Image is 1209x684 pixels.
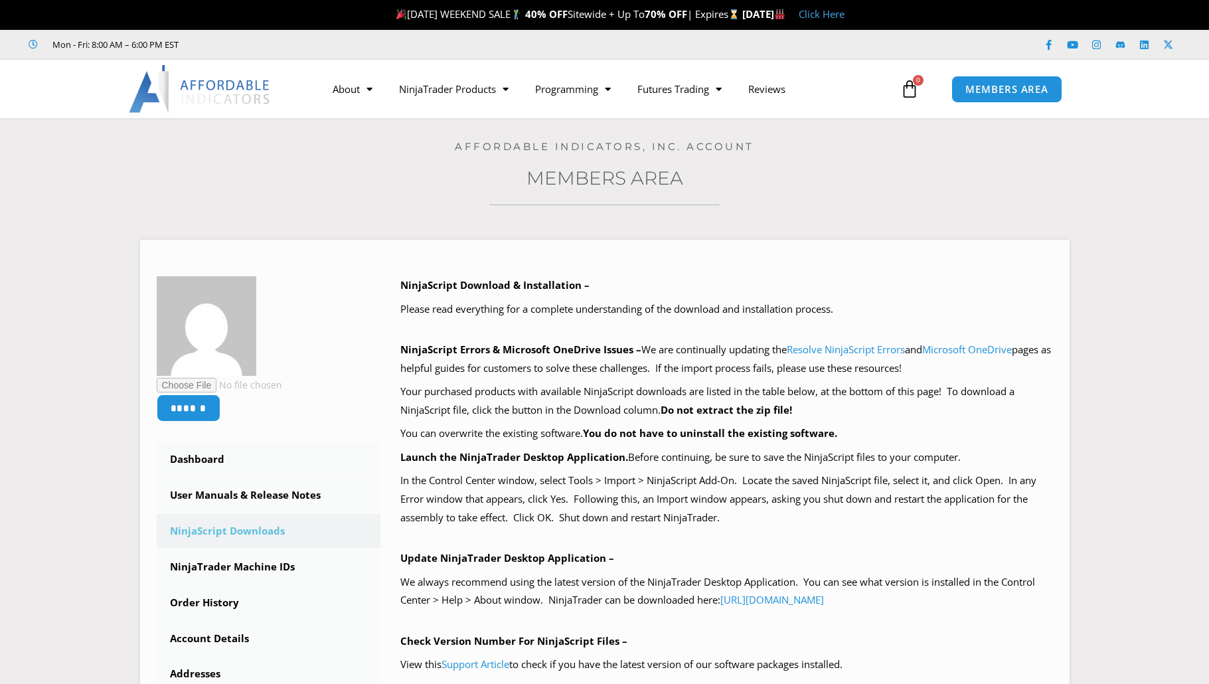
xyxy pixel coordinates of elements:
img: ⌛ [729,9,739,19]
a: Account Details [157,622,381,656]
p: Please read everything for a complete understanding of the download and installation process. [400,300,1053,319]
a: Click Here [799,7,845,21]
img: 536017628a6c2b60c7471d4b0e0be01fa818de506479241ee8aa2f2955a6cc41 [157,276,256,376]
a: Order History [157,586,381,620]
nav: Menu [319,74,897,104]
img: 🎉 [396,9,406,19]
b: Check Version Number For NinjaScript Files – [400,634,627,647]
a: User Manuals & Release Notes [157,478,381,513]
a: Affordable Indicators, Inc. Account [455,140,754,153]
a: About [319,74,386,104]
b: NinjaScript Errors & Microsoft OneDrive Issues – [400,343,641,356]
p: Your purchased products with available NinjaScript downloads are listed in the table below, at th... [400,383,1053,420]
p: We always recommend using the latest version of the NinjaTrader Desktop Application. You can see ... [400,573,1053,610]
a: Dashboard [157,442,381,477]
iframe: Customer reviews powered by Trustpilot [197,38,396,51]
p: We are continually updating the and pages as helpful guides for customers to solve these challeng... [400,341,1053,378]
b: Update NinjaTrader Desktop Application – [400,551,614,564]
b: You do not have to uninstall the existing software. [583,426,837,440]
strong: 40% OFF [525,7,568,21]
img: 🏭 [775,9,785,19]
img: LogoAI | Affordable Indicators – NinjaTrader [129,65,272,113]
a: MEMBERS AREA [951,76,1062,103]
span: MEMBERS AREA [965,84,1048,94]
p: Before continuing, be sure to save the NinjaScript files to your computer. [400,448,1053,467]
strong: [DATE] [742,7,785,21]
a: Programming [522,74,624,104]
a: Support Article [442,657,509,671]
a: Resolve NinjaScript Errors [787,343,905,356]
strong: 70% OFF [645,7,687,21]
b: Launch the NinjaTrader Desktop Application. [400,450,628,464]
a: Microsoft OneDrive [922,343,1012,356]
span: Mon - Fri: 8:00 AM – 6:00 PM EST [49,37,179,52]
b: Do not extract the zip file! [661,403,792,416]
p: In the Control Center window, select Tools > Import > NinjaScript Add-On. Locate the saved NinjaS... [400,471,1053,527]
a: NinjaTrader Products [386,74,522,104]
a: NinjaTrader Machine IDs [157,550,381,584]
b: NinjaScript Download & Installation – [400,278,590,292]
a: NinjaScript Downloads [157,514,381,549]
a: Members Area [526,167,683,189]
a: [URL][DOMAIN_NAME] [720,593,824,606]
p: View this to check if you have the latest version of our software packages installed. [400,655,1053,674]
p: You can overwrite the existing software. [400,424,1053,443]
span: [DATE] WEEKEND SALE Sitewide + Up To | Expires [393,7,742,21]
a: Reviews [735,74,799,104]
a: 0 [880,70,939,108]
span: 0 [913,75,924,86]
img: 🏌️‍♂️ [511,9,521,19]
a: Futures Trading [624,74,735,104]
